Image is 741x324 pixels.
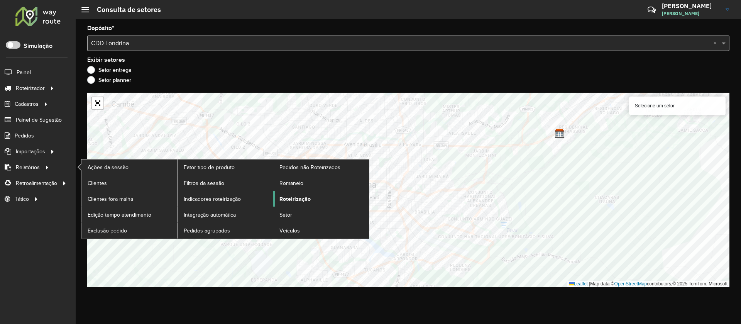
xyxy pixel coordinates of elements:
label: Setor planner [87,76,131,84]
a: Leaflet [569,281,588,287]
span: Clientes [88,179,107,187]
span: Veículos [279,227,300,235]
span: [PERSON_NAME] [662,10,720,17]
span: Clientes fora malha [88,195,133,203]
a: Veículos [273,223,369,238]
a: OpenStreetMap [614,281,647,287]
h2: Consulta de setores [89,5,161,14]
a: Clientes fora malha [81,191,177,207]
a: Filtros da sessão [178,175,273,191]
a: Ações da sessão [81,159,177,175]
span: Indicadores roteirização [184,195,241,203]
span: Romaneio [279,179,303,187]
span: Roteirização [279,195,311,203]
span: Cadastros [15,100,39,108]
span: Painel de Sugestão [16,116,62,124]
a: Pedidos agrupados [178,223,273,238]
span: Roteirizador [16,84,45,92]
span: Exclusão pedido [88,227,127,235]
a: Abrir mapa em tela cheia [92,97,103,109]
a: Clientes [81,175,177,191]
a: Exclusão pedido [81,223,177,238]
div: Selecione um setor [629,97,726,115]
a: Contato Rápido [643,2,660,18]
span: Relatórios [16,163,40,171]
a: Edição tempo atendimento [81,207,177,222]
a: Roteirização [273,191,369,207]
div: Map data © contributors,© 2025 TomTom, Microsoft [567,281,729,287]
span: Pedidos não Roteirizados [279,163,340,171]
span: Fator tipo de produto [184,163,235,171]
a: Setor [273,207,369,222]
span: Importações [16,148,45,156]
span: Edição tempo atendimento [88,211,151,219]
a: Pedidos não Roteirizados [273,159,369,175]
span: Ações da sessão [88,163,129,171]
a: Indicadores roteirização [178,191,273,207]
span: Tático [15,195,29,203]
a: Fator tipo de produto [178,159,273,175]
span: Setor [279,211,292,219]
span: Retroalimentação [16,179,57,187]
label: Depósito [87,24,114,33]
label: Exibir setores [87,55,125,64]
label: Setor entrega [87,66,132,74]
span: Pedidos [15,132,34,140]
span: Integração automática [184,211,236,219]
span: Filtros da sessão [184,179,224,187]
span: Pedidos agrupados [184,227,230,235]
a: Romaneio [273,175,369,191]
a: Integração automática [178,207,273,222]
span: Clear all [713,39,720,48]
h3: [PERSON_NAME] [662,2,720,10]
span: Painel [17,68,31,76]
span: | [589,281,590,287]
label: Simulação [24,41,52,51]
